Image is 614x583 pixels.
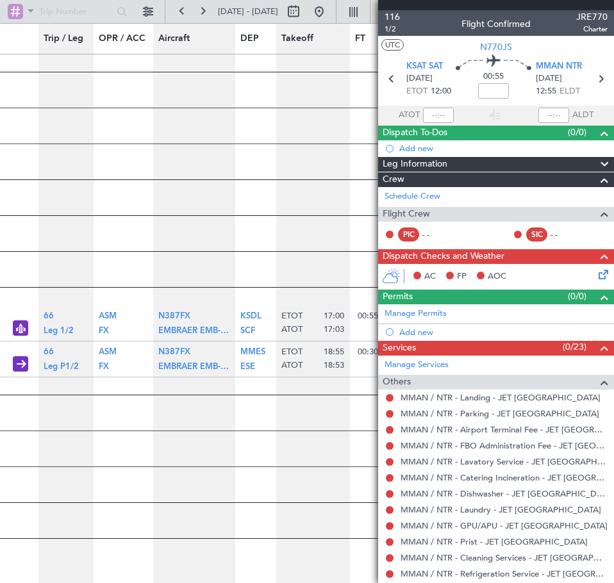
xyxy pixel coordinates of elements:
[355,32,365,45] span: FT
[158,366,229,374] a: EMBRAER EMB-500 Phenom 100
[158,363,287,371] span: EMBRAER EMB-500 Phenom 100
[99,316,117,324] a: ASM
[563,340,586,354] span: (0/23)
[240,348,265,356] span: MMES
[158,348,190,356] span: N387FX
[281,311,303,322] span: ETOT
[406,72,433,85] span: [DATE]
[158,312,190,320] span: N387FX
[44,32,83,45] span: Trip / Leg
[560,85,580,98] span: ELDT
[99,330,109,338] a: FX
[572,109,593,122] span: ALDT
[401,408,599,419] a: MMAN / NTR - Parking - JET [GEOGRAPHIC_DATA]
[383,157,447,172] span: Leg Information
[401,456,608,467] a: MMAN / NTR - Lavatory Service - JET [GEOGRAPHIC_DATA]
[240,327,255,335] span: SCF
[526,227,547,242] div: SIC
[44,312,54,320] span: 66
[401,552,608,563] a: MMAN / NTR - Cleaning Services - JET [GEOGRAPHIC_DATA]
[385,10,400,24] span: 116
[385,190,440,203] a: Schedule Crew
[240,363,255,371] span: ESE
[406,60,443,73] span: KSAT SAT
[44,363,79,371] span: Leg P1/2
[381,39,404,51] button: UTC
[240,312,261,320] span: KSDL
[401,536,588,547] a: MMAN / NTR - Prist - JET [GEOGRAPHIC_DATA]
[383,290,413,304] span: Permits
[401,520,608,531] a: MMAN / NTR - GPU/APU - JET [GEOGRAPHIC_DATA]
[401,440,608,451] a: MMAN / NTR - FBO Administration Fee - JET [GEOGRAPHIC_DATA]
[44,348,54,356] span: 66
[422,229,451,240] div: - -
[383,375,411,390] span: Others
[324,347,344,358] span: 18:55
[398,227,419,242] div: PIC
[158,327,287,335] span: EMBRAER EMB-500 Phenom 100
[240,330,255,338] a: SCF
[536,60,582,73] span: MMAN NTR
[281,360,303,372] span: ATOT
[44,316,54,324] a: 66
[44,330,74,338] a: Leg 1/2
[158,316,190,324] a: N387FX
[240,32,259,45] span: DEP
[401,504,601,515] a: MMAN / NTR - Laundry - JET [GEOGRAPHIC_DATA]
[399,143,608,154] div: Add new
[99,312,117,320] span: ASM
[99,327,109,335] span: FX
[551,229,579,240] div: - -
[218,6,278,17] span: [DATE] - [DATE]
[568,290,586,303] span: (0/0)
[99,348,117,356] span: ASM
[431,85,451,98] span: 12:00
[99,352,117,360] a: ASM
[401,392,601,403] a: MMAN / NTR - Landing - JET [GEOGRAPHIC_DATA]
[281,347,303,358] span: ETOT
[158,352,190,360] a: N387FX
[401,472,608,483] a: MMAN / NTR - Catering Incineration - JET [GEOGRAPHIC_DATA]
[424,270,436,283] span: AC
[383,341,416,356] span: Services
[358,346,378,357] span: 00:30
[383,126,447,140] span: Dispatch To-Dos
[536,85,556,98] span: 12:55
[158,330,229,338] a: EMBRAER EMB-500 Phenom 100
[240,316,261,324] a: KSDL
[457,270,467,283] span: FP
[401,568,608,579] a: MMAN / NTR - Refrigeration Service - JET [GEOGRAPHIC_DATA]
[281,32,313,45] span: Takeoff
[483,70,504,83] span: 00:55
[99,32,145,45] span: OPR / ACC
[99,363,109,371] span: FX
[401,424,608,435] a: MMAN / NTR - Airport Terminal Fee - JET [GEOGRAPHIC_DATA]
[423,108,454,123] input: --:--
[385,24,400,35] span: 1/2
[281,324,303,336] span: ATOT
[240,352,265,360] a: MMES
[385,359,449,372] a: Manage Services
[44,352,54,360] a: 66
[568,126,586,139] span: (0/0)
[401,488,608,499] a: MMAN / NTR - Dishwasher - JET [GEOGRAPHIC_DATA]
[406,85,427,98] span: ETOT
[383,249,504,264] span: Dispatch Checks and Weather
[377,1,454,22] button: Refresh
[44,366,79,374] a: Leg P1/2
[158,32,190,45] span: Aircraft
[399,109,420,122] span: ATOT
[385,308,447,320] a: Manage Permits
[324,311,344,322] span: 17:00
[461,17,531,31] div: Flight Confirmed
[576,10,608,24] span: JRE770
[383,207,430,222] span: Flight Crew
[480,40,512,54] span: N770JS
[399,327,608,338] div: Add new
[324,324,344,336] span: 17:03
[488,270,506,283] span: AOC
[536,72,562,85] span: [DATE]
[240,366,255,374] a: ESE
[324,360,344,372] span: 18:53
[44,327,74,335] span: Leg 1/2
